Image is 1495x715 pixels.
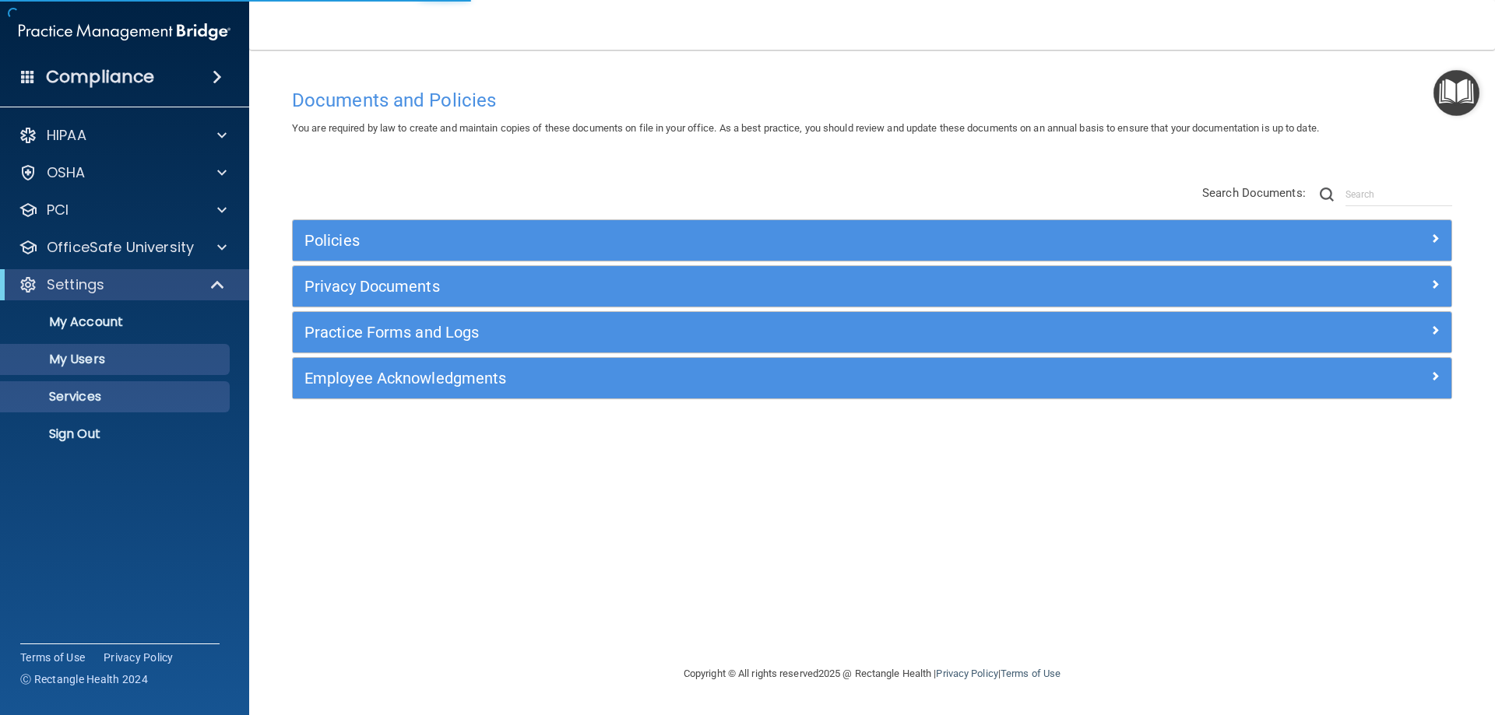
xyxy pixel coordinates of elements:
[19,16,230,47] img: PMB logo
[10,314,223,330] p: My Account
[304,228,1440,253] a: Policies
[47,275,104,294] p: Settings
[47,201,69,219] p: PCI
[19,163,227,182] a: OSHA
[1001,668,1061,679] a: Terms of Use
[19,238,227,257] a: OfficeSafe University
[20,671,148,687] span: Ⓒ Rectangle Health 2024
[47,163,86,182] p: OSHA
[304,320,1440,345] a: Practice Forms and Logs
[1345,183,1452,206] input: Search
[936,668,997,679] a: Privacy Policy
[304,274,1440,299] a: Privacy Documents
[292,122,1319,134] span: You are required by law to create and maintain copies of these documents on file in your office. ...
[19,126,227,145] a: HIPAA
[104,650,174,665] a: Privacy Policy
[19,201,227,219] a: PCI
[304,278,1150,295] h5: Privacy Documents
[588,649,1156,699] div: Copyright © All rights reserved 2025 @ Rectangle Health | |
[1202,186,1306,200] span: Search Documents:
[304,370,1150,387] h5: Employee Acknowledgments
[1320,188,1334,202] img: ic-search.3b580494.png
[47,238,194,257] p: OfficeSafe University
[304,232,1150,249] h5: Policies
[292,90,1452,110] h4: Documents and Policies
[46,66,154,88] h4: Compliance
[10,352,223,367] p: My Users
[304,324,1150,341] h5: Practice Forms and Logs
[304,366,1440,391] a: Employee Acknowledgments
[19,275,226,294] a: Settings
[1226,605,1476,667] iframe: Drift Widget Chat Controller
[10,426,223,442] p: Sign Out
[10,389,223,405] p: Services
[20,650,85,665] a: Terms of Use
[1433,70,1479,116] button: Open Resource Center
[47,126,86,145] p: HIPAA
